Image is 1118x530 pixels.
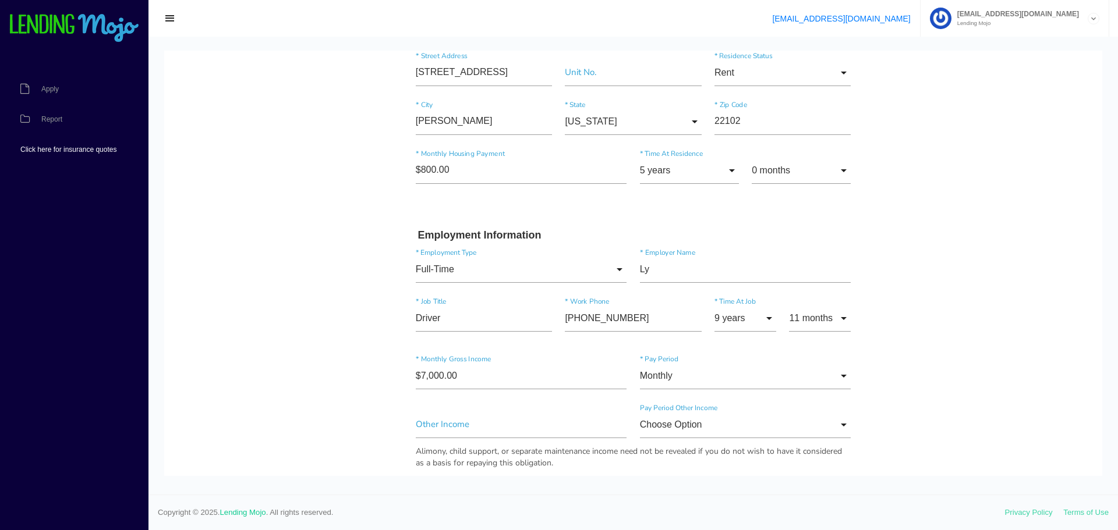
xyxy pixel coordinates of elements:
[930,8,951,29] img: Profile image
[252,395,687,418] div: Alimony, child support, or separate maintenance income need not be revealed if you do not wish to...
[41,116,62,123] span: Report
[772,14,910,23] a: [EMAIL_ADDRESS][DOMAIN_NAME]
[41,86,59,93] span: Apply
[1063,508,1109,517] a: Terms of Use
[1005,508,1053,517] a: Privacy Policy
[254,179,685,191] h3: Employment Information
[951,10,1079,17] span: [EMAIL_ADDRESS][DOMAIN_NAME]
[158,507,1005,518] span: Copyright © 2025. . All rights reserved.
[20,146,116,153] span: Click here for insurance quotes
[220,508,266,517] a: Lending Mojo
[9,14,140,43] img: logo-small.png
[951,20,1079,26] small: Lending Mojo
